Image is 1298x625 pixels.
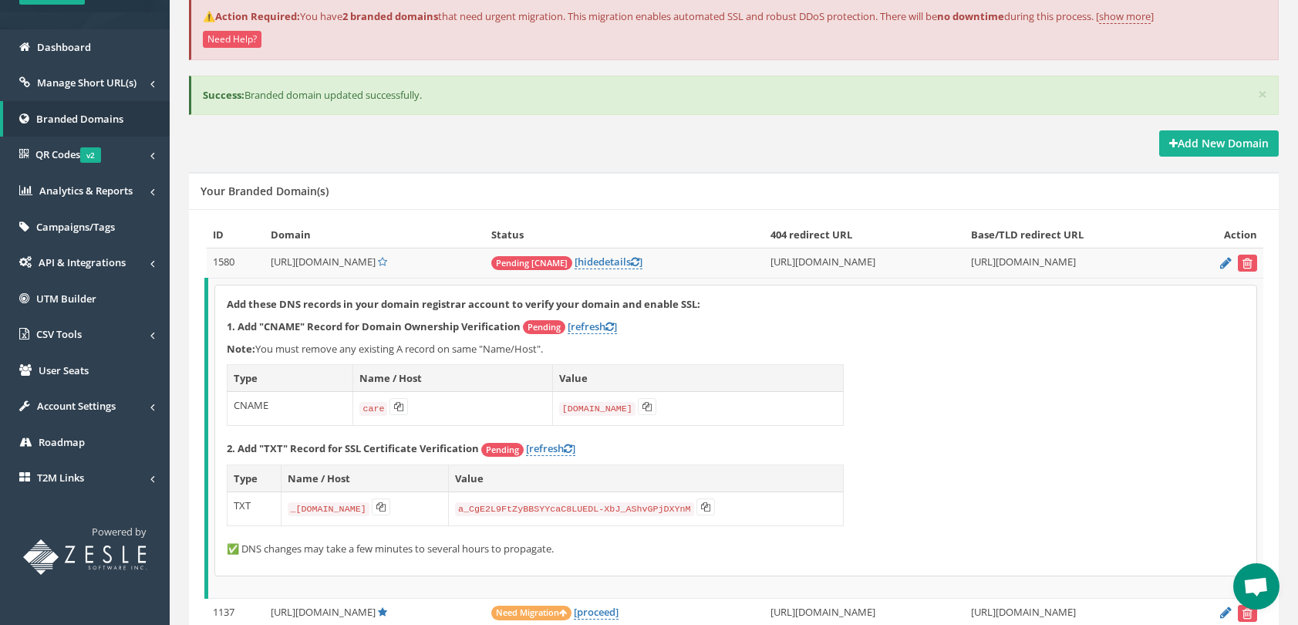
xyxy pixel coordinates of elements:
td: 1580 [207,248,265,279]
strong: Add these DNS records in your domain registrar account to verify your domain and enable SSL: [227,297,700,311]
a: Open chat [1233,563,1279,610]
code: _[DOMAIN_NAME] [288,502,369,516]
span: v2 [80,147,101,163]
th: Domain [265,221,485,248]
div: Branded domain updated successfully. [189,76,1279,115]
span: Need Migration [491,606,571,620]
code: a_CgE2L9FtZyBBSYYcaC8LUEDL-XbJ_AShvGPjDXYnM [455,502,694,516]
span: User Seats [39,363,89,377]
td: [URL][DOMAIN_NAME] [965,248,1178,279]
th: Status [485,221,765,248]
span: T2M Links [37,471,84,485]
th: 404 redirect URL [764,221,965,248]
strong: 1. Add "CNAME" Record for Domain Ownership Verification [227,319,521,333]
b: Note: [227,342,255,356]
strong: 2. Add "TXT" Record for SSL Certificate Verification [227,441,479,455]
th: Type [228,465,282,492]
span: Roadmap [39,435,85,449]
button: × [1258,86,1267,103]
a: Add New Domain [1159,130,1279,157]
span: Pending [CNAME] [491,256,572,270]
p: ✅ DNS changes may take a few minutes to several hours to propagate. [227,542,1245,556]
strong: Add New Domain [1169,136,1269,150]
a: Set Default [378,255,387,269]
button: Need Help? [203,31,261,48]
th: Type [228,364,353,392]
th: Value [552,364,843,392]
strong: ⚠️Action Required: [203,9,300,23]
span: Pending [481,443,524,457]
th: ID [207,221,265,248]
span: hide [578,255,598,269]
span: [URL][DOMAIN_NAME] [271,255,376,269]
th: Value [448,465,843,492]
b: Success: [203,88,244,102]
th: Name / Host [281,465,448,492]
code: care [359,402,387,416]
th: Base/TLD redirect URL [965,221,1178,248]
span: Analytics & Reports [39,184,133,198]
span: Pending [523,320,565,334]
td: [URL][DOMAIN_NAME] [764,248,965,279]
p: You have that need urgent migration. This migration enables automated SSL and robust DDoS protect... [203,9,1266,24]
td: TXT [228,492,282,526]
img: T2M URL Shortener powered by Zesle Software Inc. [23,539,147,575]
span: [URL][DOMAIN_NAME] [271,605,376,619]
span: Dashboard [37,40,91,54]
a: Default [378,605,387,619]
span: Powered by [92,525,147,539]
th: Name / Host [353,364,552,392]
strong: 2 branded domains [342,9,438,23]
a: [proceed] [574,605,619,620]
span: Campaigns/Tags [36,220,115,234]
th: Action [1178,221,1263,248]
span: Manage Short URL(s) [37,76,137,90]
span: API & Integrations [39,255,126,269]
a: [hidedetails] [575,255,642,269]
strong: no downtime [937,9,1004,23]
a: [refresh] [568,319,617,334]
span: UTM Builder [36,292,96,306]
code: [DOMAIN_NAME] [559,402,636,416]
span: CSV Tools [36,327,82,341]
a: [refresh] [526,441,575,456]
a: show more [1099,9,1151,24]
span: Branded Domains [36,112,123,126]
span: Account Settings [37,399,116,413]
span: QR Codes [35,147,101,161]
td: CNAME [228,392,353,426]
p: You must remove any existing A record on same "Name/Host". [227,342,1245,356]
h5: Your Branded Domain(s) [201,185,329,197]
